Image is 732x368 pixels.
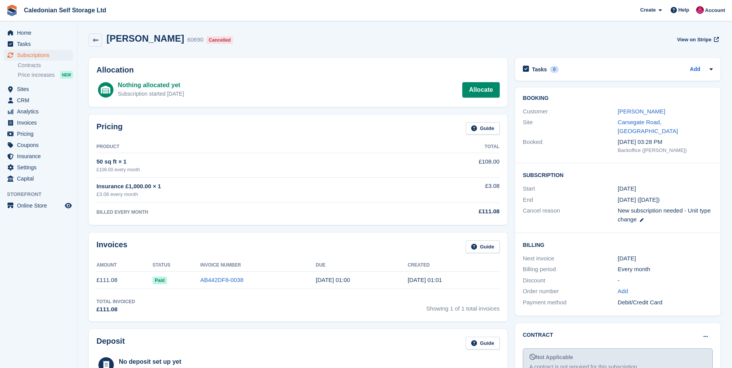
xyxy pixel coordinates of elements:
[618,184,636,193] time: 2024-12-01 01:00:00 UTC
[466,337,500,349] a: Guide
[4,151,73,162] a: menu
[523,138,618,154] div: Booked
[206,36,233,44] div: Cancelled
[96,298,135,305] div: Total Invoiced
[705,7,725,14] span: Account
[4,95,73,106] a: menu
[60,71,73,79] div: NEW
[96,157,401,166] div: 50 sq ft × 1
[6,5,18,16] img: stora-icon-8386f47178a22dfd0bd8f6a31ec36ba5ce8667c1dd55bd0f319d3a0aa187defe.svg
[523,265,618,274] div: Billing period
[17,27,63,38] span: Home
[618,276,713,285] div: -
[316,277,350,283] time: 2024-12-02 01:00:00 UTC
[523,184,618,193] div: Start
[4,106,73,117] a: menu
[401,141,500,153] th: Total
[466,240,500,253] a: Guide
[523,196,618,204] div: End
[4,84,73,95] a: menu
[4,200,73,211] a: menu
[316,259,407,272] th: Due
[152,259,200,272] th: Status
[618,254,713,263] div: [DATE]
[618,196,660,203] span: [DATE] ([DATE])
[523,287,618,296] div: Order number
[426,298,500,314] span: Showing 1 of 1 total invoices
[466,122,500,135] a: Guide
[523,107,618,116] div: Customer
[17,106,63,117] span: Analytics
[532,66,547,73] h2: Tasks
[674,33,720,46] a: View on Stripe
[118,81,184,90] div: Nothing allocated yet
[96,272,152,289] td: £111.08
[96,166,401,173] div: £108.00 every month
[17,151,63,162] span: Insurance
[17,84,63,95] span: Sites
[17,95,63,106] span: CRM
[523,241,713,248] h2: Billing
[618,265,713,274] div: Every month
[4,39,73,49] a: menu
[462,82,499,98] a: Allocate
[96,191,401,198] div: £3.08 every month
[678,6,689,14] span: Help
[96,209,401,216] div: BILLED EVERY MONTH
[618,138,713,147] div: [DATE] 03:28 PM
[17,140,63,150] span: Coupons
[96,337,125,349] h2: Deposit
[523,276,618,285] div: Discount
[523,206,618,224] div: Cancel reason
[529,353,706,361] div: Not Applicable
[4,140,73,150] a: menu
[17,50,63,61] span: Subscriptions
[17,173,63,184] span: Capital
[64,201,73,210] a: Preview store
[18,62,73,69] a: Contracts
[4,173,73,184] a: menu
[152,277,167,284] span: Paid
[523,171,713,179] h2: Subscription
[407,277,442,283] time: 2024-12-01 01:01:04 UTC
[523,95,713,101] h2: Booking
[18,71,73,79] a: Price increases NEW
[96,240,127,253] h2: Invoices
[618,119,678,134] a: Carsegate Road, [GEOGRAPHIC_DATA]
[523,118,618,135] div: Site
[523,331,553,339] h2: Contract
[119,357,278,366] div: No deposit set up yet
[17,162,63,173] span: Settings
[4,50,73,61] a: menu
[640,6,656,14] span: Create
[401,177,500,203] td: £3.08
[21,4,109,17] a: Caledonian Self Storage Ltd
[401,153,500,177] td: £108.00
[4,162,73,173] a: menu
[107,33,184,44] h2: [PERSON_NAME]
[4,27,73,38] a: menu
[618,287,628,296] a: Add
[677,36,711,44] span: View on Stripe
[96,141,401,153] th: Product
[96,122,123,135] h2: Pricing
[618,298,713,307] div: Debit/Credit Card
[4,117,73,128] a: menu
[523,254,618,263] div: Next invoice
[96,259,152,272] th: Amount
[17,128,63,139] span: Pricing
[96,305,135,314] div: £111.08
[96,66,500,74] h2: Allocation
[7,191,77,198] span: Storefront
[18,71,55,79] span: Price increases
[118,90,184,98] div: Subscription started [DATE]
[4,128,73,139] a: menu
[17,39,63,49] span: Tasks
[618,147,713,154] div: Backoffice ([PERSON_NAME])
[523,298,618,307] div: Payment method
[200,277,243,283] a: AB442DF8-0038
[17,117,63,128] span: Invoices
[96,182,401,191] div: Insurance £1,000.00 × 1
[401,207,500,216] div: £111.08
[550,66,559,73] div: 0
